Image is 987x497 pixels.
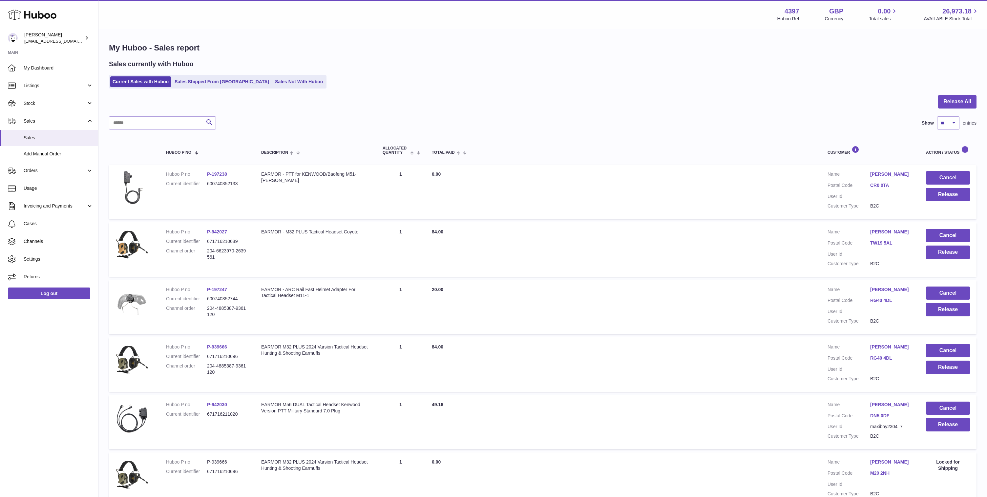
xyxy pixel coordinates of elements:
dt: Channel order [166,248,207,260]
dt: User Id [828,308,870,315]
img: $_1.JPG [115,229,148,262]
dt: Customer Type [828,433,870,439]
img: $_1.JPG [115,344,148,377]
a: CR0 0TA [870,182,913,189]
dt: Customer Type [828,491,870,497]
dt: Postal Code [828,470,870,478]
dd: 671716210696 [207,468,248,475]
button: Cancel [926,287,970,300]
span: ALLOCATED Quantity [383,146,409,155]
dt: Channel order [166,305,207,318]
a: Current Sales with Huboo [110,76,171,87]
dt: User Id [828,193,870,200]
label: Show [922,120,934,126]
div: EARMOR M32 PLUS 2024 Varsion Tactical Headset Hunting & Shooting Earmuffs [261,459,369,471]
a: P-939666 [207,344,227,349]
dt: Huboo P no [166,287,207,293]
div: EARMOR - ARC Rail Fast Helmet Adapter For Tactical Headset M11-1 [261,287,369,299]
span: Orders [24,168,86,174]
button: Cancel [926,402,970,415]
span: Huboo P no [166,150,191,155]
span: Returns [24,274,93,280]
span: Channels [24,238,93,245]
dt: Postal Code [828,413,870,421]
td: 1 [376,395,425,449]
div: Currency [825,16,844,22]
span: Sales [24,135,93,141]
div: EARMOR M32 PLUS 2024 Varsion Tactical Headset Hunting & Shooting Earmuffs [261,344,369,356]
a: P-197247 [207,287,227,292]
dt: Huboo P no [166,459,207,465]
dd: 600740352744 [207,296,248,302]
button: Release [926,303,970,316]
span: Usage [24,185,93,191]
dt: Huboo P no [166,171,207,177]
dt: Current identifier [166,238,207,245]
a: DN5 0DF [870,413,913,419]
strong: GBP [829,7,843,16]
span: Listings [24,83,86,89]
dd: B2C [870,433,913,439]
img: $_1.JPG [115,171,148,204]
div: Huboo Ref [777,16,799,22]
div: EARMOR - M32 PLUS Tactical Headset Coyote [261,229,369,235]
td: 1 [376,280,425,334]
dd: 204-4885387-9361120 [207,305,248,318]
dt: Postal Code [828,240,870,248]
dt: Postal Code [828,182,870,190]
a: P-197238 [207,171,227,177]
span: 0.00 [432,459,441,465]
a: [PERSON_NAME] [870,459,913,465]
a: Sales Not With Huboo [273,76,325,87]
a: P-942030 [207,402,227,407]
div: Customer [828,146,913,155]
span: 0.00 [432,171,441,177]
dt: Current identifier [166,353,207,360]
dt: Channel order [166,363,207,375]
dt: Customer Type [828,261,870,267]
img: $_1.JPG [115,402,148,434]
dd: maxiboy2304_7 [870,424,913,430]
span: Description [261,150,288,155]
span: 84.00 [432,344,443,349]
dd: 204-6623970-2639561 [207,248,248,260]
a: Log out [8,288,90,299]
dd: B2C [870,203,913,209]
span: 0.00 [878,7,891,16]
div: [PERSON_NAME] [24,32,83,44]
span: My Dashboard [24,65,93,71]
span: Settings [24,256,93,262]
dd: 671716210696 [207,353,248,360]
dt: Name [828,287,870,294]
span: Total sales [869,16,898,22]
dt: Current identifier [166,411,207,417]
span: Cases [24,221,93,227]
div: Action / Status [926,146,970,155]
span: Invoicing and Payments [24,203,86,209]
img: $_1.JPG [115,459,148,492]
h1: My Huboo - Sales report [109,43,976,53]
dt: Name [828,344,870,352]
dd: B2C [870,318,913,324]
a: [PERSON_NAME] [870,171,913,177]
span: Total paid [432,150,455,155]
span: 26,973.18 [942,7,972,16]
span: Stock [24,100,86,107]
dt: Current identifier [166,296,207,302]
a: [PERSON_NAME] [870,344,913,350]
a: 0.00 Total sales [869,7,898,22]
span: 49.16 [432,402,443,407]
a: Sales Shipped From [GEOGRAPHIC_DATA] [172,76,271,87]
dt: Current identifier [166,468,207,475]
button: Release [926,188,970,201]
dd: 671716210689 [207,238,248,245]
dt: Huboo P no [166,344,207,350]
button: Cancel [926,344,970,357]
dt: Huboo P no [166,229,207,235]
td: 1 [376,165,425,219]
dd: B2C [870,261,913,267]
a: [PERSON_NAME] [870,402,913,408]
dt: Name [828,229,870,237]
dt: User Id [828,424,870,430]
span: 20.00 [432,287,443,292]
